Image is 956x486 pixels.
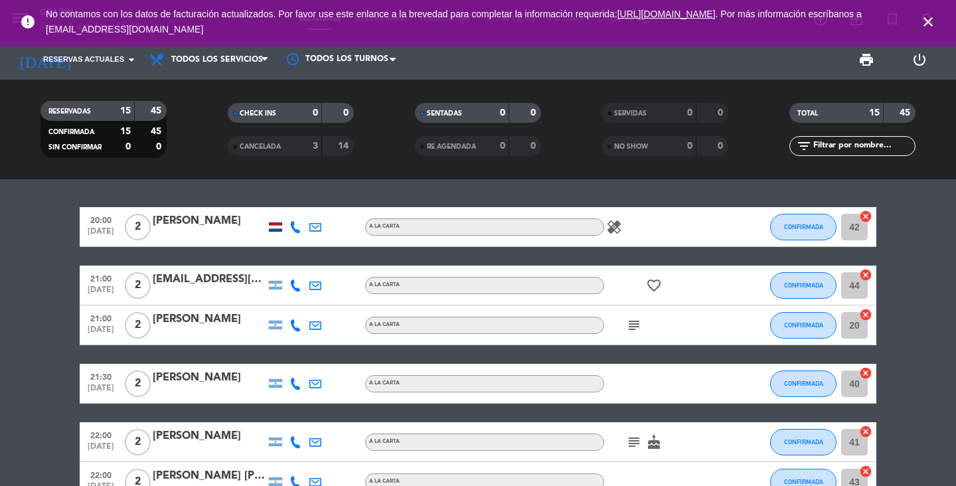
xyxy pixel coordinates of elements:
span: CONFIRMADA [784,321,823,329]
span: SIN CONFIRMAR [48,144,102,151]
i: cancel [859,366,872,380]
i: power_settings_new [912,52,927,68]
button: CONFIRMADA [770,370,836,397]
strong: 0 [343,108,351,118]
span: Reservas actuales [43,54,124,66]
span: 2 [125,312,151,339]
span: 21:30 [84,368,118,384]
span: 21:00 [84,270,118,285]
i: favorite_border [646,278,662,293]
span: CHECK INS [240,110,276,117]
button: CONFIRMADA [770,214,836,240]
button: CONFIRMADA [770,312,836,339]
strong: 14 [338,141,351,151]
strong: 0 [313,108,318,118]
span: SENTADAS [427,110,462,117]
span: CONFIRMADA [784,380,823,387]
span: 22:00 [84,427,118,442]
i: subject [626,317,642,333]
strong: 45 [151,127,164,136]
span: 2 [125,272,151,299]
i: cancel [859,210,872,223]
i: arrow_drop_down [123,52,139,68]
i: cancel [859,425,872,438]
strong: 0 [156,142,164,151]
span: No contamos con los datos de facturación actualizados. Por favor use este enlance a la brevedad p... [46,9,862,35]
span: 2 [125,214,151,240]
span: Todos los servicios [171,55,263,64]
span: CONFIRMADA [784,478,823,485]
i: cake [646,434,662,450]
span: [DATE] [84,442,118,457]
span: SERVIDAS [614,110,647,117]
i: close [920,14,936,30]
div: [PERSON_NAME] [153,311,266,328]
strong: 0 [687,141,692,151]
a: . Por más información escríbanos a [EMAIL_ADDRESS][DOMAIN_NAME] [46,9,862,35]
span: A LA CARTA [369,439,400,444]
span: A LA CARTA [369,479,400,484]
strong: 0 [500,108,505,118]
i: cancel [859,308,872,321]
strong: 15 [120,106,131,116]
strong: 0 [718,141,726,151]
span: TOTAL [797,110,818,117]
i: filter_list [796,138,812,154]
span: A LA CARTA [369,282,400,287]
div: LOG OUT [893,40,946,80]
i: healing [606,219,622,235]
a: [URL][DOMAIN_NAME] [617,9,716,19]
span: RE AGENDADA [427,143,476,150]
strong: 3 [313,141,318,151]
span: 21:00 [84,310,118,325]
button: CONFIRMADA [770,272,836,299]
span: CONFIRMADA [784,438,823,445]
span: NO SHOW [614,143,648,150]
span: 22:00 [84,467,118,482]
span: A LA CARTA [369,380,400,386]
span: [DATE] [84,384,118,399]
span: CONFIRMADA [784,282,823,289]
span: 20:00 [84,212,118,227]
div: [PERSON_NAME] [153,369,266,386]
strong: 15 [869,108,880,118]
strong: 15 [120,127,131,136]
span: 2 [125,370,151,397]
i: subject [626,434,642,450]
i: error [20,14,36,30]
div: [EMAIL_ADDRESS][DOMAIN_NAME] [153,271,266,288]
div: [PERSON_NAME] [153,212,266,230]
span: CONFIRMADA [784,223,823,230]
span: A LA CARTA [369,322,400,327]
span: 2 [125,429,151,455]
i: cancel [859,465,872,478]
span: CONFIRMADA [48,129,94,135]
i: cancel [859,268,872,282]
span: RESERVADAS [48,108,91,115]
span: print [858,52,874,68]
span: A LA CARTA [369,224,400,229]
strong: 0 [530,141,538,151]
i: [DATE] [10,45,80,74]
strong: 45 [151,106,164,116]
span: [DATE] [84,285,118,301]
span: [DATE] [84,227,118,242]
strong: 0 [125,142,131,151]
span: [DATE] [84,325,118,341]
div: [PERSON_NAME] [153,428,266,445]
strong: 0 [718,108,726,118]
div: [PERSON_NAME] [PERSON_NAME] [153,467,266,485]
strong: 0 [500,141,505,151]
button: CONFIRMADA [770,429,836,455]
strong: 45 [900,108,913,118]
strong: 0 [687,108,692,118]
input: Filtrar por nombre... [812,139,915,153]
span: CANCELADA [240,143,281,150]
strong: 0 [530,108,538,118]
